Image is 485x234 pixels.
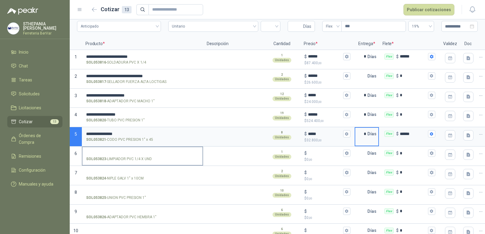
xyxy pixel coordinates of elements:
[7,74,62,86] a: Tareas
[7,116,62,127] a: Cotizar13
[428,208,435,215] button: Flex $
[384,170,394,176] div: Flex
[428,227,435,234] button: Flex $
[396,208,399,215] p: $
[326,22,338,31] span: Flex
[306,177,312,181] span: 0
[75,209,77,214] span: 9
[309,197,312,200] span: ,00
[367,70,379,82] p: Días
[19,167,45,173] span: Configuración
[280,188,284,193] p: 10
[355,38,379,50] p: Entrega
[86,60,106,65] strong: SOL053816
[403,4,454,15] button: Publicar cotizaciones
[7,46,62,58] a: Inicio
[86,60,146,65] p: - SOLDADURA PVC X 1/4
[306,157,312,162] span: 0
[19,132,57,146] span: Órdenes de Compra
[304,208,307,215] p: $
[304,150,307,157] p: $
[86,176,106,181] strong: SOL053824
[412,22,430,31] span: 19%
[19,77,32,83] span: Tareas
[320,119,324,123] span: ,00
[318,61,322,65] span: ,00
[50,119,59,124] span: 13
[304,92,307,99] p: $
[318,100,322,104] span: ,00
[306,61,322,65] span: 87.400
[304,80,350,85] p: $
[281,130,283,135] p: 8
[428,150,435,157] button: Flex $
[7,178,62,190] a: Manuales y ayuda
[308,74,342,78] input: $$26.600,00
[309,216,312,219] span: ,00
[86,151,199,156] input: SOL053823-LIMPIADOR PVC 1/4 X UND
[73,228,78,233] span: 10
[273,193,291,198] div: Unidades
[367,108,379,120] p: Días
[304,157,350,163] p: $
[303,21,311,31] span: Días
[101,5,132,14] h2: Cotizar
[400,151,427,156] input: Flex $
[306,138,322,142] span: 32.800
[428,111,435,118] button: Flex $
[281,72,283,77] p: 2
[273,96,291,101] div: Unidades
[428,53,435,60] button: Flex $
[86,195,106,201] strong: SOL053825
[23,22,62,30] p: STHEPANIA [PERSON_NAME]
[273,212,291,217] div: Unidades
[384,228,394,234] div: Flex
[309,158,312,161] span: ,00
[273,77,291,82] div: Unidades
[343,130,350,137] button: $$32.800,00
[304,111,307,118] p: $
[75,190,77,195] span: 8
[384,112,394,118] div: Flex
[309,177,312,181] span: ,00
[7,150,62,162] a: Remisiones
[86,117,145,123] p: - TUBO PVC PRESION 1"
[7,7,38,15] img: Logo peakr
[281,208,283,213] p: 6
[367,166,379,179] p: Días
[343,227,350,234] button: $
[82,38,203,50] p: Producto
[23,31,62,35] p: Ferreteria BerVar
[343,111,350,118] button: $$524.400,00
[308,228,342,233] input: $
[306,80,322,84] span: 26.600
[86,214,156,220] p: - ADAPTADOR PVC HEMBRA 1"
[343,53,350,60] button: $$87.400,00
[86,98,155,104] p: - ADAPTADOR PVC MACHO 1"
[384,189,394,195] div: Flex
[19,153,41,160] span: Remisiones
[304,137,350,143] p: $
[304,215,350,221] p: $
[172,22,254,31] span: Unitario
[400,170,427,175] input: Flex $
[122,6,132,13] div: 13
[86,209,199,214] input: SOL053826-ADAPTADOR PVC HEMBRA 1"
[86,156,106,162] strong: SOL053823
[396,53,399,60] p: $
[273,154,291,159] div: Unidades
[367,205,379,217] p: Días
[7,164,62,176] a: Configuración
[7,60,62,72] a: Chat
[308,209,342,213] input: $$0,00
[308,190,342,194] input: $$0,00
[367,186,379,198] p: Días
[81,22,157,31] span: Anticipado
[400,190,427,194] input: Flex $
[7,130,62,148] a: Órdenes de Compra
[86,228,199,233] input: SOL053829-UNION PRESION 1" UNIVERSAL
[86,137,153,143] p: - CODO PVC PRESION 1" x 45
[86,214,106,220] strong: SOL053826
[75,132,77,137] span: 5
[396,150,399,157] p: $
